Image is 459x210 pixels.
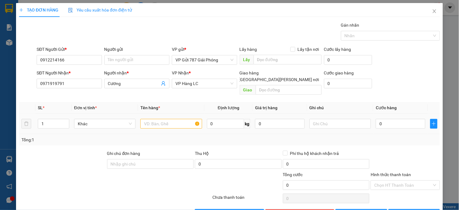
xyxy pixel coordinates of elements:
[172,46,237,53] div: VP gửi
[255,119,305,129] input: 0
[37,46,102,53] div: SĐT Người Gửi
[432,9,437,14] span: close
[38,105,43,110] span: SL
[244,119,250,129] span: kg
[140,119,202,129] input: VD: Bàn, Ghế
[37,70,102,76] div: SĐT Người Nhận
[68,8,132,12] span: Yêu cầu xuất hóa đơn điện tử
[140,105,160,110] span: Tên hàng
[324,71,354,75] label: Cước giao hàng
[237,76,322,83] span: [GEOGRAPHIC_DATA][PERSON_NAME] nơi
[283,172,303,177] span: Tổng cước
[431,121,437,126] span: plus
[21,136,178,143] div: Tổng: 1
[341,23,359,28] label: Gán nhãn
[426,3,443,20] button: Close
[376,105,397,110] span: Cước hàng
[161,81,166,86] span: user-add
[324,55,372,65] input: Cước lấy hàng
[288,150,342,157] span: Phí thu hộ khách nhận trả
[240,47,257,52] span: Lấy hàng
[430,119,438,129] button: plus
[240,85,256,95] span: Giao
[256,85,322,95] input: Dọc đường
[172,71,189,75] span: VP Nhận
[19,8,23,12] span: plus
[240,55,254,64] span: Lấy
[68,8,73,13] img: icon
[212,194,282,205] div: Chưa thanh toán
[240,71,259,75] span: Giao hàng
[175,55,233,64] span: VP Gửi 787 Giải Phóng
[104,70,169,76] div: Người nhận
[307,102,373,114] th: Ghi chú
[107,151,140,156] label: Ghi chú đơn hàng
[78,119,132,128] span: Khác
[107,159,194,169] input: Ghi chú đơn hàng
[255,105,277,110] span: Giá trị hàng
[104,46,169,53] div: Người gửi
[371,172,411,177] label: Hình thức thanh toán
[218,105,239,110] span: Định lượng
[295,46,322,53] span: Lấy tận nơi
[175,79,233,88] span: VP Hàng LC
[254,55,322,64] input: Dọc đường
[74,105,97,110] span: Đơn vị tính
[324,47,351,52] label: Cước lấy hàng
[195,151,209,156] span: Thu Hộ
[21,119,31,129] button: delete
[324,79,372,88] input: Cước giao hàng
[310,119,371,129] input: Ghi Chú
[19,8,58,12] span: TẠO ĐƠN HÀNG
